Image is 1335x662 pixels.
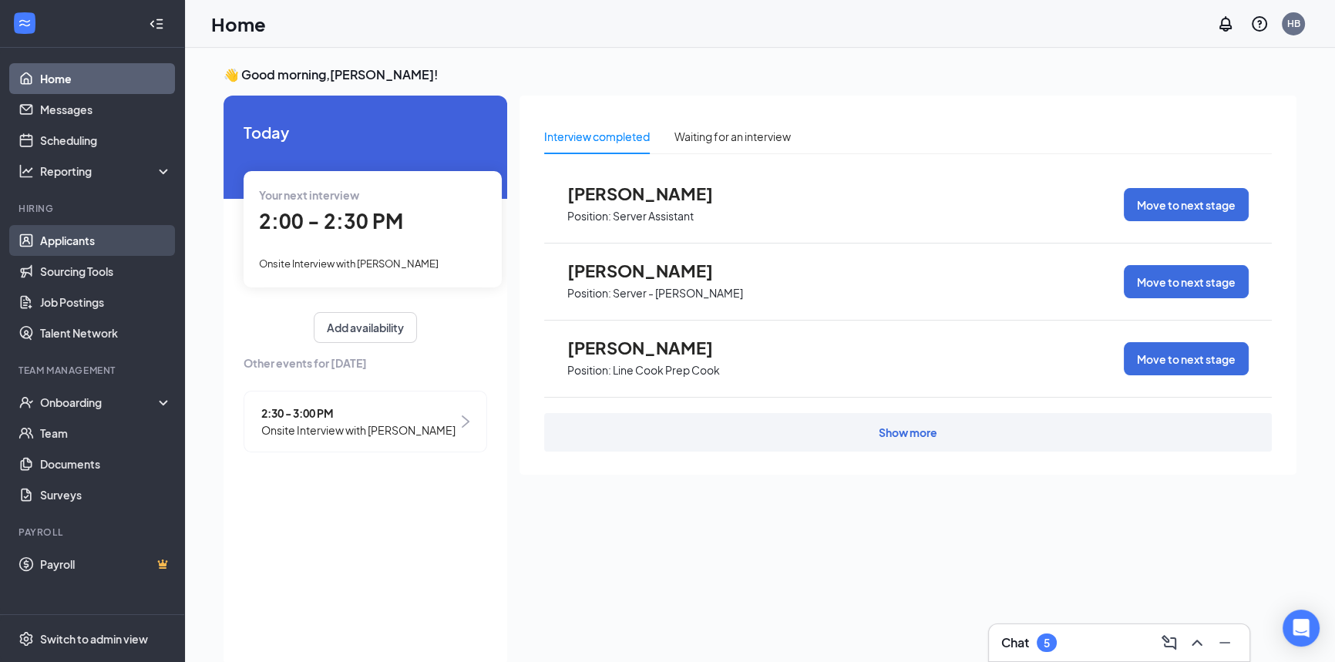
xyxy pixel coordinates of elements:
span: 2:30 - 3:00 PM [261,405,456,422]
span: [PERSON_NAME] [567,183,737,203]
svg: ChevronUp [1188,633,1206,652]
button: Move to next stage [1124,265,1249,298]
div: 5 [1044,637,1050,650]
h3: 👋 Good morning, [PERSON_NAME] ! [224,66,1296,83]
div: Waiting for an interview [674,128,791,145]
a: Surveys [40,479,172,510]
svg: Minimize [1216,633,1234,652]
a: Talent Network [40,318,172,348]
svg: Notifications [1216,15,1235,33]
div: Hiring [18,202,169,215]
p: Position: [567,363,611,378]
a: Applicants [40,225,172,256]
svg: Collapse [149,16,164,32]
button: Move to next stage [1124,342,1249,375]
a: Team [40,418,172,449]
a: Documents [40,449,172,479]
span: Onsite Interview with [PERSON_NAME] [259,257,439,270]
span: [PERSON_NAME] [567,260,737,281]
span: [PERSON_NAME] [567,338,737,358]
div: Interview completed [544,128,650,145]
p: Server - [PERSON_NAME] [613,286,743,301]
div: Show more [879,425,937,440]
span: Today [244,120,487,144]
span: Onsite Interview with [PERSON_NAME] [261,422,456,439]
div: Team Management [18,364,169,377]
a: Messages [40,94,172,125]
button: ChevronUp [1185,630,1209,655]
svg: WorkstreamLogo [17,15,32,31]
a: Scheduling [40,125,172,156]
svg: UserCheck [18,395,34,410]
h1: Home [211,11,266,37]
svg: QuestionInfo [1250,15,1269,33]
span: 2:00 - 2:30 PM [259,208,403,234]
div: Reporting [40,163,173,179]
h3: Chat [1001,634,1029,651]
div: Onboarding [40,395,159,410]
p: Server Assistant [613,209,694,223]
div: Payroll [18,526,169,539]
svg: Settings [18,631,34,647]
div: Switch to admin view [40,631,148,647]
button: Minimize [1212,630,1237,655]
a: Home [40,63,172,94]
p: Position: [567,286,611,301]
a: PayrollCrown [40,549,172,580]
div: Open Intercom Messenger [1283,610,1320,647]
div: HB [1287,17,1300,30]
button: Move to next stage [1124,188,1249,221]
svg: Analysis [18,163,34,179]
span: Your next interview [259,188,359,202]
svg: ComposeMessage [1160,633,1179,652]
button: Add availability [314,312,417,343]
a: Sourcing Tools [40,256,172,287]
a: Job Postings [40,287,172,318]
p: Position: [567,209,611,223]
span: Other events for [DATE] [244,355,487,371]
button: ComposeMessage [1157,630,1182,655]
p: Line Cook Prep Cook [613,363,720,378]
